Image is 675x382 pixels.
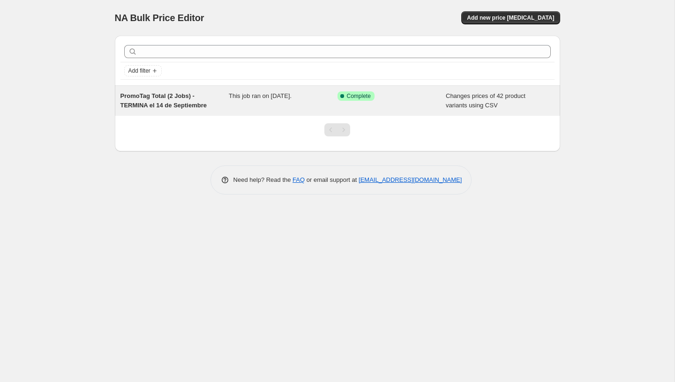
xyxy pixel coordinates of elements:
button: Add new price [MEDICAL_DATA] [461,11,560,24]
nav: Pagination [324,123,350,136]
a: [EMAIL_ADDRESS][DOMAIN_NAME] [359,176,462,183]
a: FAQ [292,176,305,183]
span: NA Bulk Price Editor [115,13,204,23]
span: Changes prices of 42 product variants using CSV [446,92,525,109]
span: or email support at [305,176,359,183]
button: Add filter [124,65,162,76]
span: This job ran on [DATE]. [229,92,292,99]
span: PromoTag Total (2 Jobs) - TERMINA el 14 de Septiembre [120,92,207,109]
span: Complete [347,92,371,100]
span: Need help? Read the [233,176,293,183]
span: Add new price [MEDICAL_DATA] [467,14,554,22]
span: Add filter [128,67,150,75]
